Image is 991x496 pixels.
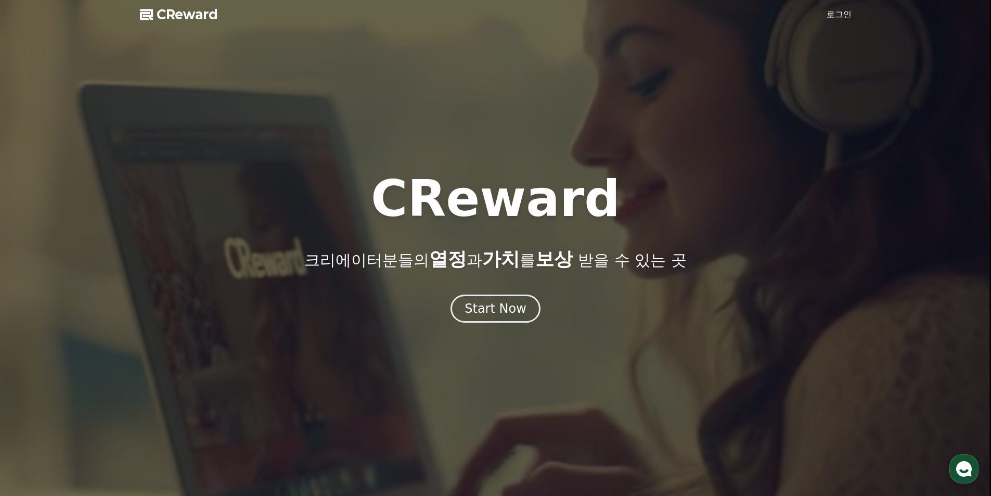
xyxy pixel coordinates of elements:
span: 열정 [429,248,467,270]
a: 설정 [134,330,200,356]
a: CReward [140,6,218,23]
div: Start Now [465,300,526,317]
span: 설정 [161,346,173,354]
a: 대화 [69,330,134,356]
h1: CReward [371,174,620,224]
span: 보상 [535,248,573,270]
p: 크리에이터분들의 과 를 받을 수 있는 곳 [304,249,686,270]
span: 대화 [95,346,108,354]
a: 로그인 [827,8,852,21]
span: CReward [157,6,218,23]
span: 홈 [33,346,39,354]
a: 홈 [3,330,69,356]
button: Start Now [451,295,540,323]
a: Start Now [451,305,540,315]
span: 가치 [482,248,520,270]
